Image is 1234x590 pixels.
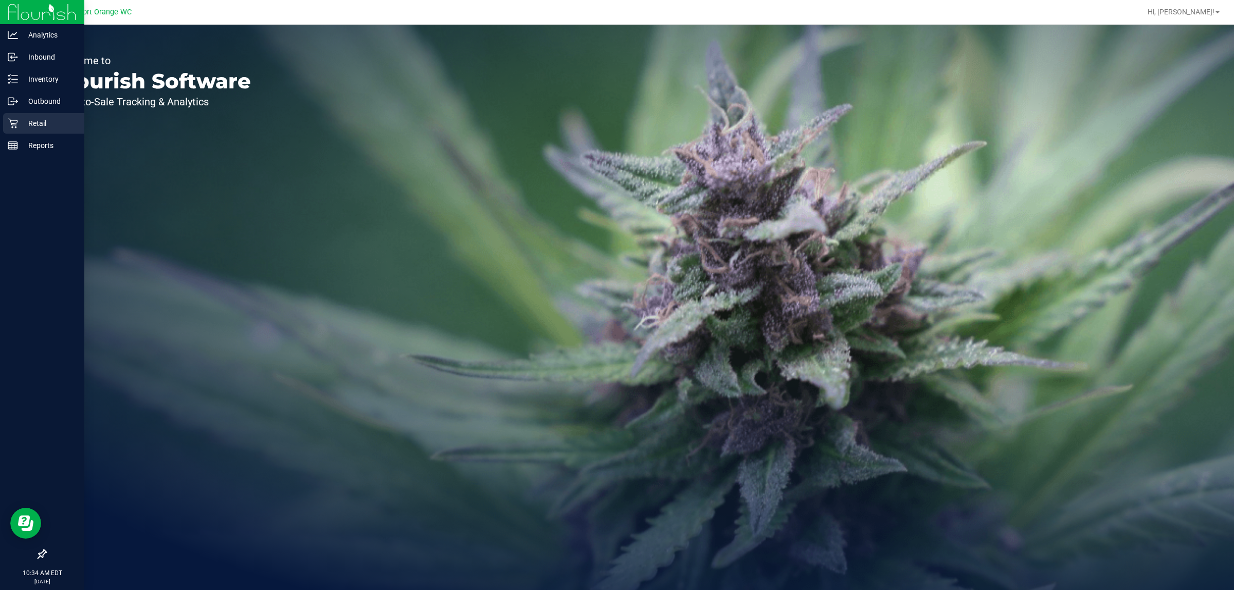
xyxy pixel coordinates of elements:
p: Welcome to [56,56,251,66]
p: Inbound [18,51,80,63]
p: Flourish Software [56,71,251,91]
inline-svg: Outbound [8,96,18,106]
iframe: Resource center [10,508,41,539]
p: Retail [18,117,80,130]
span: Port Orange WC [78,8,132,16]
p: Outbound [18,95,80,107]
p: Reports [18,139,80,152]
p: Analytics [18,29,80,41]
inline-svg: Reports [8,140,18,151]
inline-svg: Inbound [8,52,18,62]
p: 10:34 AM EDT [5,568,80,578]
inline-svg: Analytics [8,30,18,40]
inline-svg: Retail [8,118,18,128]
span: Hi, [PERSON_NAME]! [1148,8,1214,16]
p: Inventory [18,73,80,85]
inline-svg: Inventory [8,74,18,84]
p: [DATE] [5,578,80,585]
p: Seed-to-Sale Tracking & Analytics [56,97,251,107]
